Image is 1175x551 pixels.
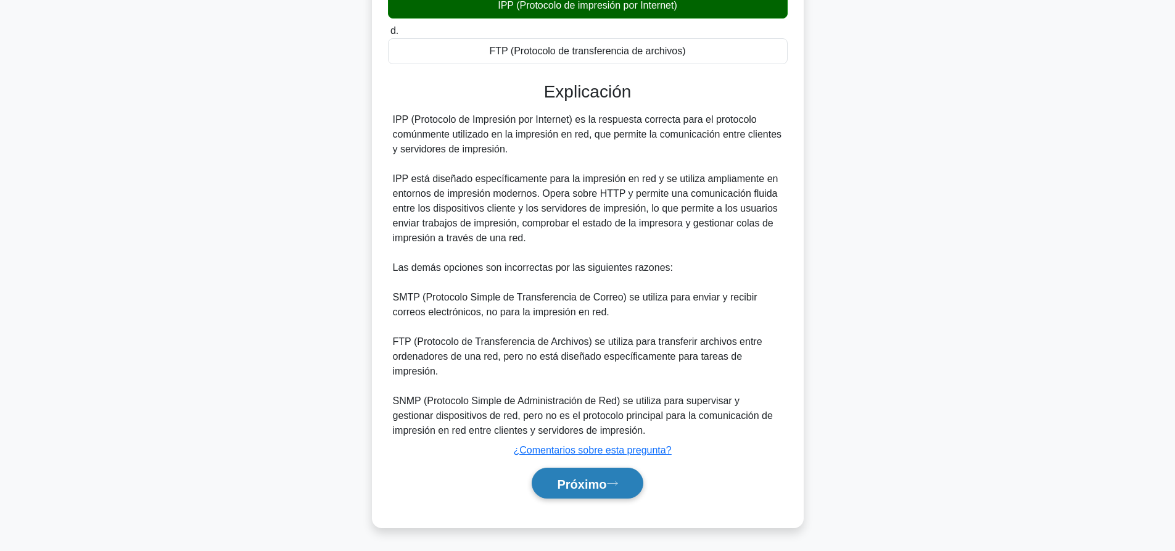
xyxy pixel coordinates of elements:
[393,114,782,154] font: IPP (Protocolo de Impresión por Internet) es la respuesta correcta para el protocolo comúnmente u...
[393,396,773,436] font: SNMP (Protocolo Simple de Administración de Red) se utiliza para supervisar y gestionar dispositi...
[393,173,778,243] font: IPP está diseñado específicamente para la impresión en red y se utiliza ampliamente en entornos d...
[393,262,673,273] font: Las demás opciones son incorrectas por las siguientes razones:
[557,477,606,491] font: Próximo
[513,445,671,455] a: ¿Comentarios sobre esta pregunta?
[393,336,762,376] font: FTP (Protocolo de Transferencia de Archivos) se utiliza para transferir archivos entre ordenadore...
[393,292,757,317] font: SMTP (Protocolo Simple de Transferencia de Correo) se utiliza para enviar y recibir correos elect...
[489,46,685,56] font: FTP (Protocolo de transferencia de archivos)
[544,82,632,101] font: Explicación
[390,25,398,36] font: d.
[532,468,643,499] button: Próximo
